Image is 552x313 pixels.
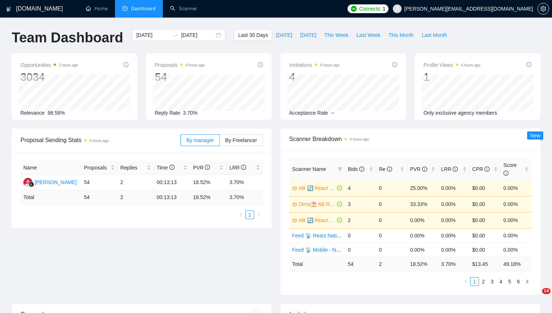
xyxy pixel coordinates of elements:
span: Relevance [20,110,45,116]
span: filter [336,164,344,175]
span: info-circle [392,62,397,67]
span: Scanner Breakdown [289,134,532,144]
td: 0.00% [438,228,469,243]
td: 18.52% [190,175,227,190]
span: Last Week [356,31,380,39]
a: Feed 📡 Mobile - No Tech [292,247,351,253]
span: info-circle [526,62,532,67]
span: This Month [388,31,414,39]
td: 0 [376,196,407,212]
span: info-circle [241,165,246,170]
div: 54 [155,70,205,84]
td: 0.00% [407,212,438,228]
span: 3.70% [183,110,198,116]
span: to [172,32,178,38]
td: 18.52 % [190,190,227,205]
th: Name [20,161,81,175]
td: 3 [345,196,376,212]
span: New [530,133,540,138]
li: 5 [505,277,514,286]
span: right [256,213,261,217]
td: 25.00% [407,180,438,196]
button: right [254,210,263,219]
input: End date [181,31,214,39]
a: AB 🔄 React.js Weekdays [299,216,336,224]
span: Profile Views [423,61,480,69]
a: 1 [246,211,254,219]
li: Next Page [254,210,263,219]
td: 2 [118,190,154,205]
time: 2 hours ago [59,63,78,67]
span: crown [292,186,297,191]
a: 2 [479,278,487,286]
time: 4 hours ago [320,63,340,67]
div: 1 [423,70,480,84]
span: This Week [324,31,348,39]
span: info-circle [169,165,175,170]
img: AK [23,178,32,187]
span: Re [379,166,392,172]
span: -- [331,110,334,116]
a: Dima⛱️ AB React Native [299,200,336,208]
a: Feed 📡 React Native v1.0 [292,233,353,238]
td: 3.70 % [438,257,469,271]
td: 0.00% [438,196,469,212]
th: Proposals [81,161,118,175]
time: 4 hours ago [185,63,205,67]
span: By manager [186,137,214,143]
td: 2 [345,212,376,228]
span: filter [338,167,342,171]
button: right [523,277,532,286]
li: 1 [470,277,479,286]
a: AK[PERSON_NAME] [23,179,77,185]
li: 2 [479,277,488,286]
button: [DATE] [272,29,296,41]
span: Connects: [359,5,381,13]
span: info-circle [258,62,263,67]
span: info-circle [453,167,458,172]
input: Start date [136,31,169,39]
time: 4 hours ago [350,137,369,141]
button: left [237,210,245,219]
span: Acceptance Rate [289,110,328,116]
li: Previous Page [237,210,245,219]
button: This Month [384,29,418,41]
a: setting [537,6,549,12]
td: 0 [345,243,376,257]
td: 0 [376,228,407,243]
a: 1 [471,278,479,286]
td: 33.33% [407,196,438,212]
span: CPR [472,166,490,172]
span: 1 [383,5,386,13]
li: 3 [488,277,497,286]
span: By Freelancer [225,137,257,143]
span: Bids [348,166,364,172]
span: Score [503,162,517,176]
li: 6 [514,277,523,286]
button: Last 30 Days [234,29,272,41]
span: 98.58% [47,110,65,116]
span: LRR [441,166,458,172]
span: info-circle [387,167,392,172]
button: setting [537,3,549,15]
span: info-circle [503,171,509,176]
h1: Team Dashboard [12,29,123,46]
td: $ 13.45 [469,257,501,271]
td: 0 [376,212,407,228]
span: PVR [193,165,210,171]
span: PVR [410,166,427,172]
span: left [464,279,468,284]
td: 54 [81,175,118,190]
span: Scanner Name [292,166,326,172]
td: 0.00% [501,243,532,257]
td: 00:13:13 [154,190,190,205]
iframe: Intercom live chat [527,288,545,306]
span: LRR [229,165,246,171]
span: Replies [120,164,146,172]
img: upwork-logo.png [351,6,357,12]
button: [DATE] [296,29,320,41]
a: homeHome [86,5,108,12]
td: 2 [118,175,154,190]
span: Dashboard [131,5,156,12]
